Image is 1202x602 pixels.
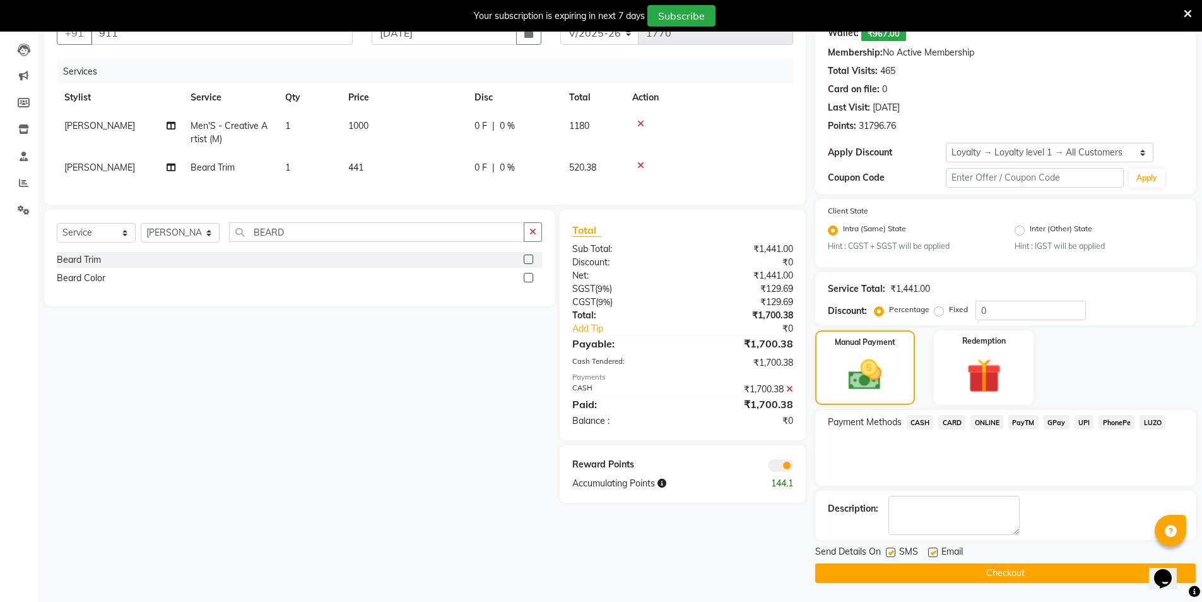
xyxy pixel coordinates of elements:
th: Disc [467,83,562,112]
div: [DATE] [873,101,900,114]
div: Services [58,60,803,83]
span: ONLINE [970,415,1003,430]
span: 0 F [474,119,487,133]
span: | [492,161,495,174]
div: ₹0 [703,322,803,335]
span: 9% [598,284,610,294]
span: Payment Methods [828,416,902,429]
button: Checkout [815,563,1196,583]
div: ₹1,441.00 [683,243,803,256]
span: 1000 [348,120,368,131]
th: Service [183,83,278,112]
span: UPI [1075,415,1094,430]
img: _cash.svg [838,356,892,394]
th: Action [625,83,793,112]
div: Cash Tendered: [563,356,683,370]
div: Payments [572,372,792,383]
div: CASH [563,383,683,396]
span: [PERSON_NAME] [64,162,135,173]
span: 0 % [500,119,515,133]
span: ₹967.00 [861,27,906,41]
small: Hint : CGST + SGST will be applied [828,241,996,252]
input: Search by Name/Mobile/Email/Code [91,21,353,45]
div: Description: [828,502,878,515]
span: 0 F [474,161,487,174]
div: 144.1 [743,477,803,490]
div: ₹1,700.38 [683,397,803,412]
label: Manual Payment [835,337,895,348]
th: Stylist [57,83,183,112]
div: Coupon Code [828,171,946,184]
span: | [492,119,495,133]
span: 0 % [500,161,515,174]
span: 1180 [569,120,589,131]
div: ₹129.69 [683,296,803,309]
div: Points: [828,119,856,133]
span: SGST [572,283,595,294]
div: ( ) [563,282,683,296]
img: _gift.svg [956,354,1012,397]
div: ₹1,441.00 [890,282,930,296]
div: Payable: [563,336,683,351]
div: 31796.76 [859,119,896,133]
div: ₹1,700.38 [683,383,803,396]
button: Subscribe [647,5,716,27]
span: 9% [598,297,610,307]
div: ( ) [563,296,683,309]
span: Men'S - Creative Artist (M) [191,120,268,145]
label: Client State [828,205,868,217]
div: Accumulating Points [563,477,742,490]
span: SMS [899,545,918,561]
div: Beard Color [57,272,105,285]
label: Redemption [962,335,1006,347]
span: CARD [938,415,965,430]
div: ₹1,700.38 [683,309,803,322]
span: CGST [572,296,596,308]
div: 0 [882,83,887,96]
small: Hint : IGST will be applied [1015,241,1183,252]
div: Net: [563,269,683,282]
div: No Active Membership [828,46,1183,59]
th: Price [341,83,467,112]
div: Balance : [563,414,683,428]
div: ₹1,700.38 [683,336,803,351]
div: Total: [563,309,683,322]
div: Card on file: [828,83,880,96]
div: Paid: [563,397,683,412]
span: Total [572,224,601,237]
div: Discount: [563,256,683,269]
div: Discount: [828,304,867,318]
span: 1 [285,120,290,131]
div: Last Visit: [828,101,870,114]
div: Membership: [828,46,883,59]
span: 520.38 [569,162,596,173]
span: Beard Trim [191,162,235,173]
div: ₹0 [683,256,803,269]
th: Qty [278,83,341,112]
div: Service Total: [828,282,885,296]
input: Search or Scan [229,222,524,242]
div: Apply Discount [828,146,946,159]
span: GPay [1044,415,1069,430]
span: 441 [348,162,363,173]
div: Reward Points [563,458,683,472]
div: Total Visits: [828,64,878,78]
button: +91 [57,21,92,45]
label: Fixed [949,304,968,315]
div: Wallet: [828,27,859,41]
th: Total [562,83,625,112]
span: PayTM [1008,415,1039,430]
button: Apply [1129,169,1165,188]
span: 1 [285,162,290,173]
div: Beard Trim [57,253,101,267]
div: ₹1,700.38 [683,356,803,370]
label: Intra (Same) State [843,223,906,238]
div: ₹129.69 [683,282,803,296]
iframe: chat widget [1149,551,1189,589]
label: Inter (Other) State [1030,223,1092,238]
span: Email [941,545,963,561]
div: 465 [880,64,895,78]
span: [PERSON_NAME] [64,120,135,131]
div: ₹0 [683,414,803,428]
span: CASH [907,415,934,430]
